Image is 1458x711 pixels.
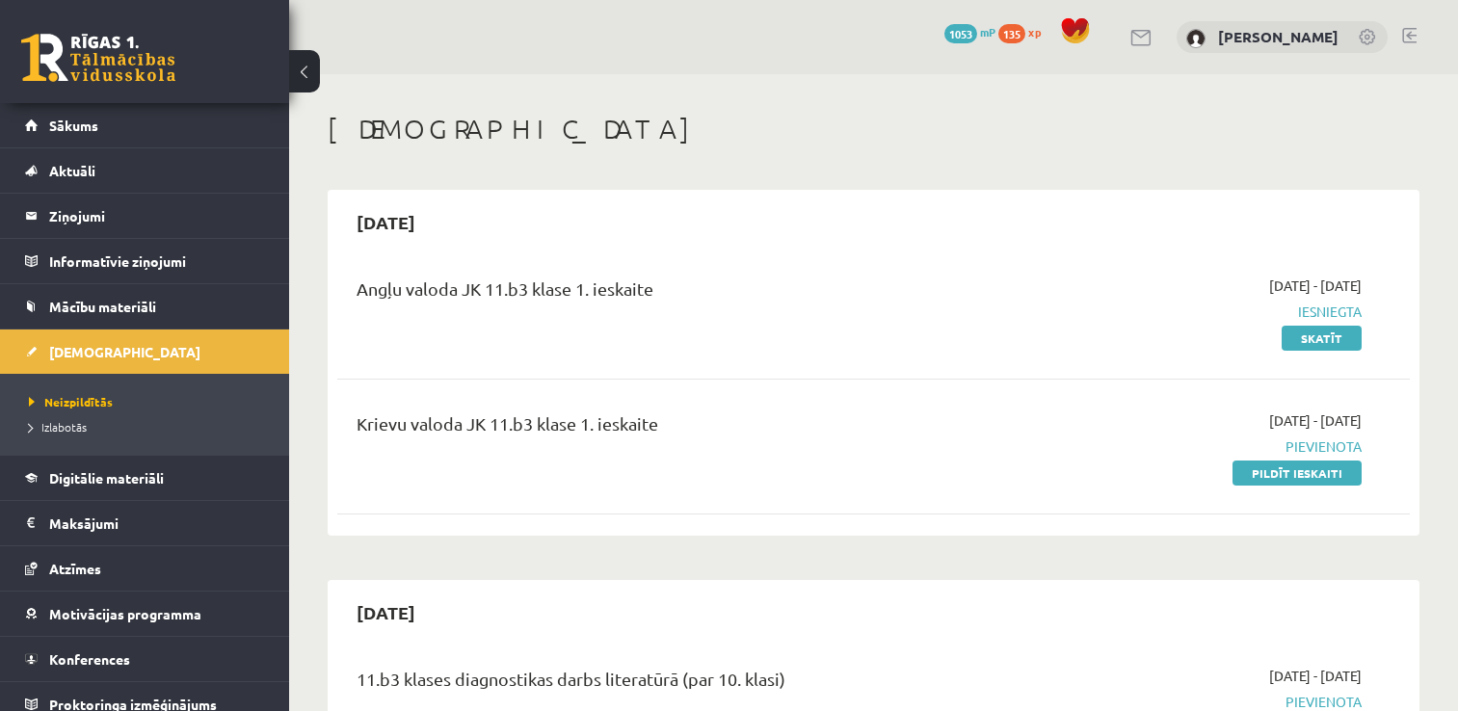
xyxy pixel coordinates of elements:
[1269,410,1362,431] span: [DATE] - [DATE]
[25,456,265,500] a: Digitālie materiāli
[49,560,101,577] span: Atzīmes
[1028,24,1041,39] span: xp
[1046,302,1362,322] span: Iesniegta
[1269,666,1362,686] span: [DATE] - [DATE]
[21,34,175,82] a: Rīgas 1. Tālmācības vidusskola
[980,24,995,39] span: mP
[998,24,1025,43] span: 135
[25,637,265,681] a: Konferences
[357,666,1017,701] div: 11.b3 klases diagnostikas darbs literatūrā (par 10. klasi)
[25,148,265,193] a: Aktuāli
[337,199,435,245] h2: [DATE]
[49,194,265,238] legend: Ziņojumi
[337,590,435,635] h2: [DATE]
[25,501,265,545] a: Maksājumi
[29,393,270,410] a: Neizpildītās
[1269,276,1362,296] span: [DATE] - [DATE]
[25,103,265,147] a: Sākums
[49,298,156,315] span: Mācību materiāli
[998,24,1050,39] a: 135 xp
[25,329,265,374] a: [DEMOGRAPHIC_DATA]
[944,24,977,43] span: 1053
[357,410,1017,446] div: Krievu valoda JK 11.b3 klase 1. ieskaite
[49,501,265,545] legend: Maksājumi
[1218,27,1339,46] a: [PERSON_NAME]
[25,284,265,329] a: Mācību materiāli
[49,650,130,668] span: Konferences
[49,469,164,487] span: Digitālie materiāli
[357,276,1017,311] div: Angļu valoda JK 11.b3 klase 1. ieskaite
[1186,29,1206,48] img: Dairis Tilkēvičs
[1282,326,1362,351] a: Skatīt
[25,239,265,283] a: Informatīvie ziņojumi
[25,194,265,238] a: Ziņojumi
[49,239,265,283] legend: Informatīvie ziņojumi
[1046,436,1362,457] span: Pievienota
[49,162,95,179] span: Aktuāli
[25,546,265,591] a: Atzīmes
[29,419,87,434] span: Izlabotās
[49,117,98,134] span: Sākums
[49,605,201,622] span: Motivācijas programma
[25,592,265,636] a: Motivācijas programma
[328,113,1419,145] h1: [DEMOGRAPHIC_DATA]
[49,343,200,360] span: [DEMOGRAPHIC_DATA]
[1233,461,1362,486] a: Pildīt ieskaiti
[29,418,270,435] a: Izlabotās
[29,394,113,409] span: Neizpildītās
[944,24,995,39] a: 1053 mP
